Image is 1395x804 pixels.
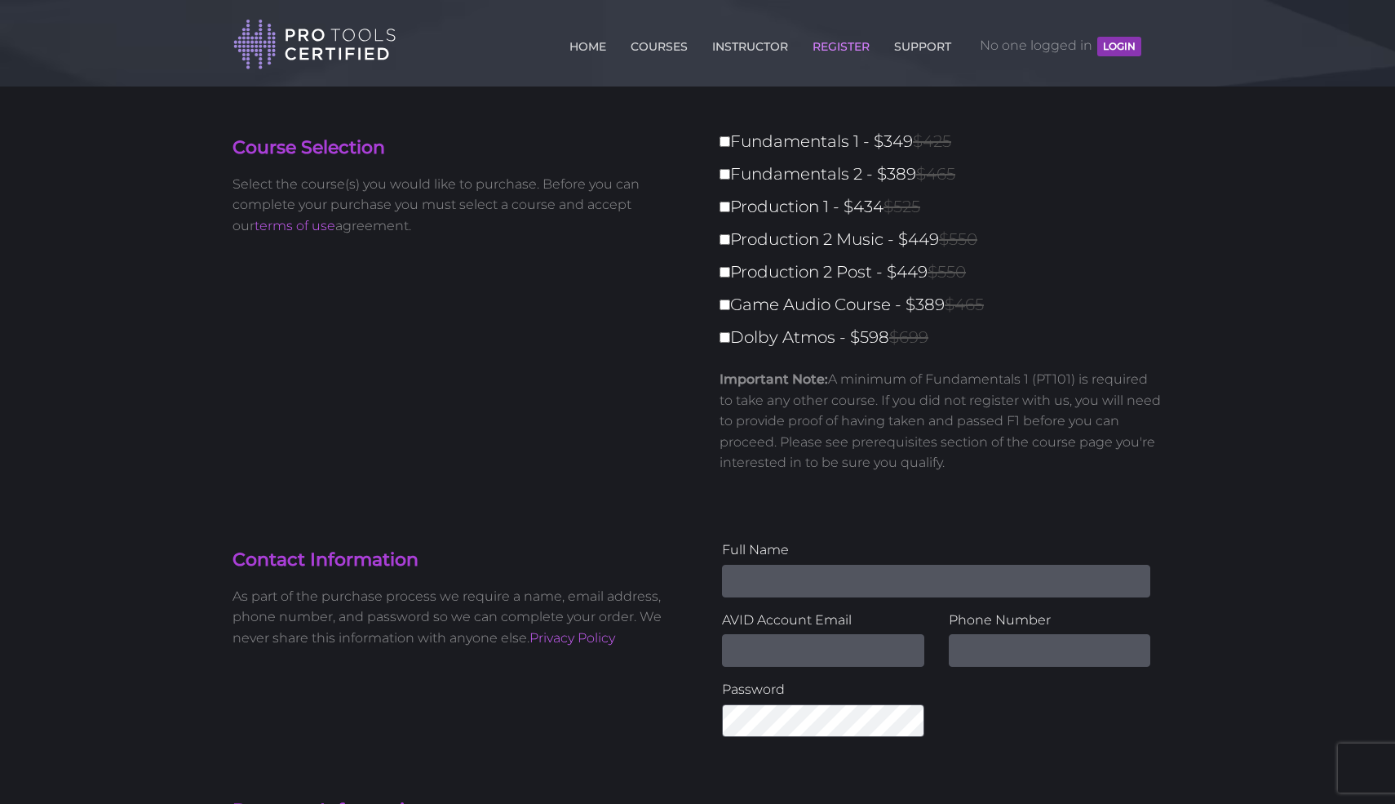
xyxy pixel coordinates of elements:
[720,369,1162,473] p: A minimum of Fundamentals 1 (PT101) is required to take any other course. If you did not register...
[722,540,1150,561] label: Full Name
[945,295,984,314] span: $465
[720,300,730,310] input: Game Audio Course - $389$465
[720,202,730,212] input: Production 1 - $434$525
[949,610,1151,631] label: Phone Number
[627,30,692,56] a: COURSES
[980,21,1141,70] span: No one logged in
[529,630,615,646] a: Privacy Policy
[720,234,730,245] input: Production 2 Music - $449$550
[720,258,1172,287] label: Production 2 Post - $449
[889,327,928,347] span: $699
[883,197,920,216] span: $525
[720,323,1172,352] label: Dolby Atmos - $598
[232,135,685,161] h4: Course Selection
[890,30,955,56] a: SUPPORT
[232,586,685,649] p: As part of the purchase process we require a name, email address, phone number, and password so w...
[720,136,730,147] input: Fundamentals 1 - $349$425
[720,332,730,343] input: Dolby Atmos - $598$699
[928,262,966,282] span: $550
[720,169,730,180] input: Fundamentals 2 - $389$465
[939,229,977,249] span: $550
[722,610,924,631] label: AVID Account Email
[255,218,335,233] a: terms of use
[720,193,1172,221] label: Production 1 - $434
[808,30,874,56] a: REGISTER
[720,225,1172,254] label: Production 2 Music - $449
[708,30,792,56] a: INSTRUCTOR
[233,18,396,71] img: Pro Tools Certified Logo
[916,164,955,184] span: $465
[720,371,828,387] strong: Important Note:
[720,160,1172,189] label: Fundamentals 2 - $389
[565,30,610,56] a: HOME
[722,679,924,700] label: Password
[720,291,1172,319] label: Game Audio Course - $389
[232,174,685,237] p: Select the course(s) you would like to purchase. Before you can complete your purchase you must s...
[232,548,685,573] h4: Contact Information
[913,131,951,151] span: $425
[1097,37,1141,56] button: LOGIN
[720,267,730,278] input: Production 2 Post - $449$550
[720,127,1172,156] label: Fundamentals 1 - $349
